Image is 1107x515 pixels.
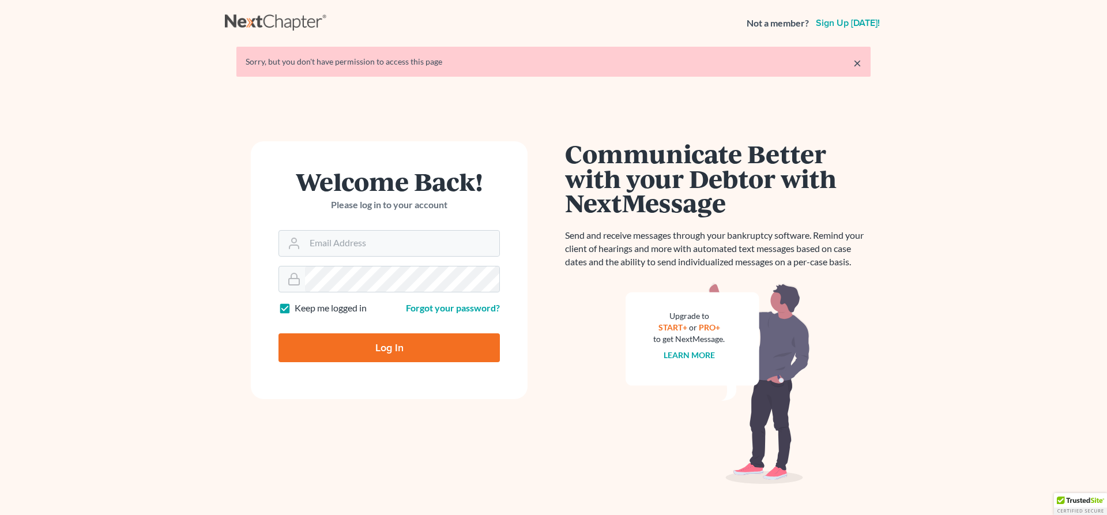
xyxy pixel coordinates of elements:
div: Upgrade to [653,310,725,322]
h1: Communicate Better with your Debtor with NextMessage [565,141,871,215]
div: TrustedSite Certified [1054,493,1107,515]
a: Sign up [DATE]! [814,18,882,28]
a: PRO+ [699,322,720,332]
input: Log In [278,333,500,362]
h1: Welcome Back! [278,169,500,194]
label: Keep me logged in [295,302,367,315]
div: to get NextMessage. [653,333,725,345]
a: × [853,56,861,70]
div: Sorry, but you don't have permission to access this page [246,56,861,67]
input: Email Address [305,231,499,256]
img: nextmessage_bg-59042aed3d76b12b5cd301f8e5b87938c9018125f34e5fa2b7a6b67550977c72.svg [626,283,810,484]
strong: Not a member? [747,17,809,30]
p: Please log in to your account [278,198,500,212]
span: or [689,322,697,332]
a: Forgot your password? [406,302,500,313]
p: Send and receive messages through your bankruptcy software. Remind your client of hearings and mo... [565,229,871,269]
a: Learn more [664,350,715,360]
a: START+ [658,322,687,332]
